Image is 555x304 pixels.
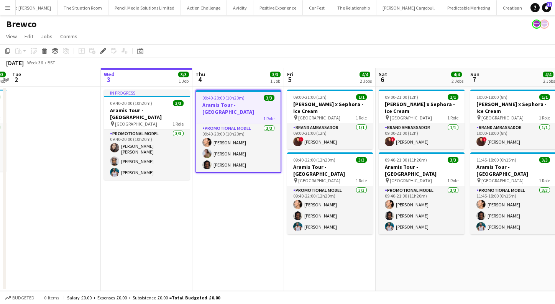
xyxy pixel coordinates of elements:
[376,0,441,15] button: [PERSON_NAME] Cargobull
[379,123,465,149] app-card-role: Brand Ambassador1/109:00-21:00 (12h)![PERSON_NAME]
[287,123,373,149] app-card-role: Brand Ambassador1/109:00-21:00 (12h)![PERSON_NAME]
[227,0,253,15] button: Avidity
[11,75,21,84] span: 2
[6,18,36,30] h1: Brewco
[287,163,373,177] h3: Aramis Tour - [GEOGRAPHIC_DATA]
[481,178,524,183] span: [GEOGRAPHIC_DATA]
[481,115,524,121] span: [GEOGRAPHIC_DATA]
[287,152,373,234] app-job-card: 09:40-22:00 (12h20m)3/3Aramis Tour - [GEOGRAPHIC_DATA] [GEOGRAPHIC_DATA]1 RolePromotional Model3/...
[287,101,373,114] h3: [PERSON_NAME] x Sephora - Ice Cream
[482,137,487,142] span: !
[181,0,227,15] button: Action Challenge
[57,31,80,41] a: Comms
[298,115,340,121] span: [GEOGRAPHIC_DATA]
[360,78,372,84] div: 2 Jobs
[48,60,55,65] div: BST
[270,72,281,77] span: 3/3
[6,59,24,67] div: [DATE]
[540,20,549,29] app-user-avatar: Sophie Barnes
[379,71,387,78] span: Sat
[6,33,17,40] span: View
[104,71,115,78] span: Wed
[539,178,550,183] span: 1 Role
[172,121,184,127] span: 1 Role
[195,90,281,173] div: 09:40-20:00 (10h20m)3/3Aramis Tour - [GEOGRAPHIC_DATA]1 RolePromotional Model3/309:40-20:00 (10h2...
[12,295,34,301] span: Budgeted
[356,157,367,163] span: 3/3
[385,94,418,100] span: 09:00-21:00 (12h)
[385,157,427,163] span: 09:40-21:00 (11h20m)
[12,71,21,78] span: Tue
[379,90,465,149] app-job-card: 09:00-21:00 (12h)1/1[PERSON_NAME] x Sephora - Ice Cream [GEOGRAPHIC_DATA]1 RoleBrand Ambassador1/...
[25,33,33,40] span: Edit
[356,178,367,183] span: 1 Role
[287,71,293,78] span: Fri
[379,186,465,234] app-card-role: Promotional Model3/309:40-21:00 (11h20m)[PERSON_NAME][PERSON_NAME][PERSON_NAME]
[178,72,189,77] span: 3/3
[356,115,367,121] span: 1 Role
[202,95,245,101] span: 09:40-20:00 (10h20m)
[539,157,550,163] span: 3/3
[293,157,335,163] span: 09:40-22:00 (12h20m)
[60,33,77,40] span: Comms
[547,2,552,7] span: 32
[543,72,553,77] span: 4/4
[270,78,280,84] div: 1 Job
[287,186,373,234] app-card-role: Promotional Model3/309:40-22:00 (12h20m)[PERSON_NAME][PERSON_NAME][PERSON_NAME]
[104,90,190,180] app-job-card: In progress09:40-20:00 (10h20m)3/3Aramis Tour - [GEOGRAPHIC_DATA] [GEOGRAPHIC_DATA]1 RolePromotio...
[379,101,465,114] h3: [PERSON_NAME] x Sephora - Ice Cream
[286,75,293,84] span: 5
[448,157,458,163] span: 3/3
[476,157,516,163] span: 11:45-18:00 (6h15m)
[42,295,61,301] span: 0 items
[264,95,274,101] span: 3/3
[38,31,56,41] a: Jobs
[195,71,205,78] span: Thu
[104,90,190,96] div: In progress
[539,94,550,100] span: 1/1
[543,78,555,84] div: 2 Jobs
[542,3,551,12] a: 32
[379,152,465,234] div: 09:40-21:00 (11h20m)3/3Aramis Tour - [GEOGRAPHIC_DATA] [GEOGRAPHIC_DATA]1 RolePromotional Model3/...
[303,0,331,15] button: Car Fest
[293,94,327,100] span: 09:00-21:00 (12h)
[3,31,20,41] a: View
[331,0,376,15] button: The Relationship
[253,0,303,15] button: Positive Experience
[441,0,497,15] button: Predictable Marketing
[172,295,220,301] span: Total Budgeted £0.00
[173,100,184,106] span: 3/3
[532,20,541,29] app-user-avatar: Sophie Barnes
[539,115,550,121] span: 1 Role
[108,0,181,15] button: Pencil Media Solutions Limited
[379,163,465,177] h3: Aramis Tour - [GEOGRAPHIC_DATA]
[299,137,304,142] span: !
[448,94,458,100] span: 1/1
[470,71,479,78] span: Sun
[21,31,36,41] a: Edit
[497,0,529,15] button: Creatisan
[390,178,432,183] span: [GEOGRAPHIC_DATA]
[287,90,373,149] app-job-card: 09:00-21:00 (12h)1/1[PERSON_NAME] x Sephora - Ice Cream [GEOGRAPHIC_DATA]1 RoleBrand Ambassador1/...
[179,78,189,84] div: 1 Job
[196,124,281,172] app-card-role: Promotional Model3/309:40-20:00 (10h20m)[PERSON_NAME][PERSON_NAME][PERSON_NAME]
[104,129,190,180] app-card-role: Promotional Model3/309:40-20:00 (10h20m)[PERSON_NAME] [PERSON_NAME][PERSON_NAME][PERSON_NAME]
[356,94,367,100] span: 1/1
[469,75,479,84] span: 7
[447,115,458,121] span: 1 Role
[298,178,340,183] span: [GEOGRAPHIC_DATA]
[103,75,115,84] span: 3
[390,115,432,121] span: [GEOGRAPHIC_DATA]
[67,295,220,301] div: Salary £0.00 + Expenses £0.00 + Subsistence £0.00 =
[57,0,108,15] button: The Situation Room
[4,294,36,302] button: Budgeted
[360,72,370,77] span: 4/4
[110,100,152,106] span: 09:40-20:00 (10h20m)
[391,137,395,142] span: !
[447,178,458,183] span: 1 Role
[25,60,44,65] span: Week 36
